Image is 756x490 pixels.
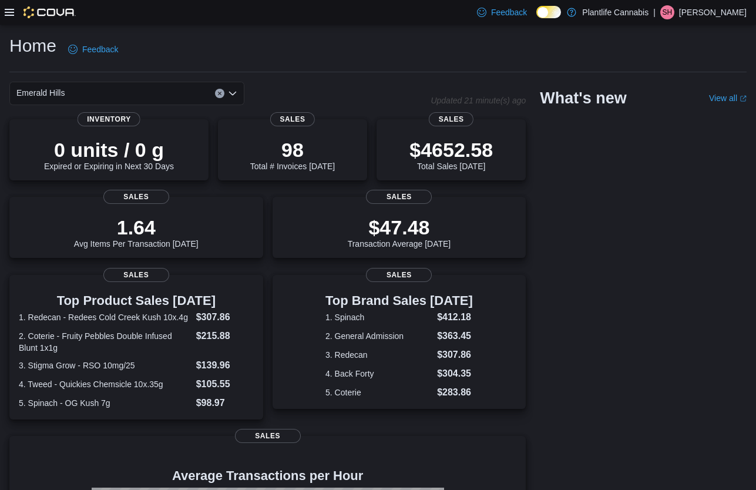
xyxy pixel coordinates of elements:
dt: 4. Back Forty [325,368,432,380]
div: Expired or Expiring in Next 30 Days [44,138,174,171]
span: Sales [103,190,169,204]
dt: 1. Redecan - Redees Cold Creek Kush 10x.4g [19,311,191,323]
svg: External link [740,95,747,102]
p: $4652.58 [409,138,493,162]
span: Feedback [491,6,527,18]
dd: $139.96 [196,358,254,372]
input: Dark Mode [536,6,561,18]
p: Updated 21 minute(s) ago [431,96,526,105]
dd: $283.86 [437,385,473,400]
span: Sales [235,429,301,443]
span: Feedback [82,43,118,55]
dt: 3. Stigma Grow - RSO 10mg/25 [19,360,191,371]
div: Total # Invoices [DATE] [250,138,335,171]
dt: 1. Spinach [325,311,432,323]
span: Sales [429,112,473,126]
p: 1.64 [74,216,199,239]
p: 98 [250,138,335,162]
button: Open list of options [228,89,237,98]
dd: $304.35 [437,367,473,381]
div: Total Sales [DATE] [409,138,493,171]
a: View allExternal link [709,93,747,103]
span: Emerald Hills [16,86,65,100]
dt: 3. Redecan [325,349,432,361]
div: Sarah Haight [660,5,674,19]
h3: Top Product Sales [DATE] [19,294,254,308]
dt: 5. Spinach - OG Kush 7g [19,397,191,409]
h4: Average Transactions per Hour [19,469,516,483]
button: Clear input [215,89,224,98]
dd: $307.86 [437,348,473,362]
img: Cova [23,6,76,18]
p: Plantlife Cannabis [582,5,649,19]
div: Avg Items Per Transaction [DATE] [74,216,199,249]
dt: 2. Coterie - Fruity Pebbles Double Infused Blunt 1x1g [19,330,191,354]
dd: $98.97 [196,396,254,410]
dt: 4. Tweed - Quickies Chemsicle 10x.35g [19,378,191,390]
span: Sales [366,190,432,204]
dd: $307.86 [196,310,254,324]
dt: 5. Coterie [325,387,432,398]
dd: $412.18 [437,310,473,324]
h2: What's new [540,89,626,108]
span: Sales [366,268,432,282]
p: | [653,5,656,19]
p: 0 units / 0 g [44,138,174,162]
a: Feedback [63,38,123,61]
span: Inventory [78,112,140,126]
dd: $363.45 [437,329,473,343]
h1: Home [9,34,56,58]
dt: 2. General Admission [325,330,432,342]
div: Transaction Average [DATE] [348,216,451,249]
span: SH [663,5,673,19]
h3: Top Brand Sales [DATE] [325,294,473,308]
dd: $215.88 [196,329,254,343]
span: Dark Mode [536,18,537,19]
a: Feedback [472,1,532,24]
span: Sales [270,112,315,126]
p: [PERSON_NAME] [679,5,747,19]
span: Sales [103,268,169,282]
dd: $105.55 [196,377,254,391]
p: $47.48 [348,216,451,239]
